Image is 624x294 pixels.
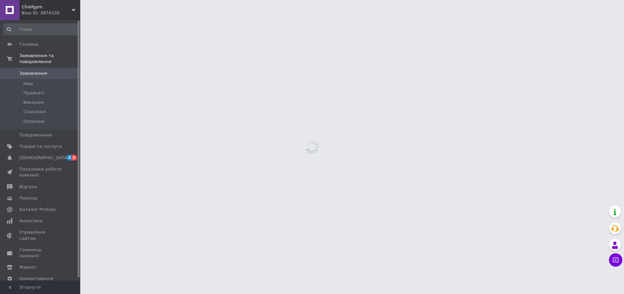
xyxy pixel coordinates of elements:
span: Товари та послуги [19,143,62,150]
span: Управління сайтом [19,229,62,241]
span: Відгуки [19,184,37,190]
span: Гаманець компанії [19,247,62,259]
span: Покупці [19,195,37,201]
span: Головна [19,41,38,47]
span: Показники роботи компанії [19,166,62,178]
span: [DEMOGRAPHIC_DATA] [19,155,69,161]
span: Оплачені [23,118,44,124]
span: 3 [67,155,72,161]
span: Каталог ProSale [19,207,56,213]
span: Виконані [23,99,44,105]
span: Скасовані [23,109,46,115]
span: Нові [23,81,33,87]
span: Замовлення [19,70,47,76]
span: Налаштування [19,276,54,282]
span: Аналітика [19,218,42,224]
div: Ваш ID: 3874330 [22,10,80,16]
span: Замовлення та повідомлення [19,53,80,65]
span: Повідомлення [19,132,52,138]
span: Chiefgym [22,4,72,10]
span: Маркет [19,264,36,270]
span: 5 [72,155,77,161]
span: Прийняті [23,90,44,96]
button: Чат з покупцем [609,253,622,267]
input: Пошук [3,23,79,35]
